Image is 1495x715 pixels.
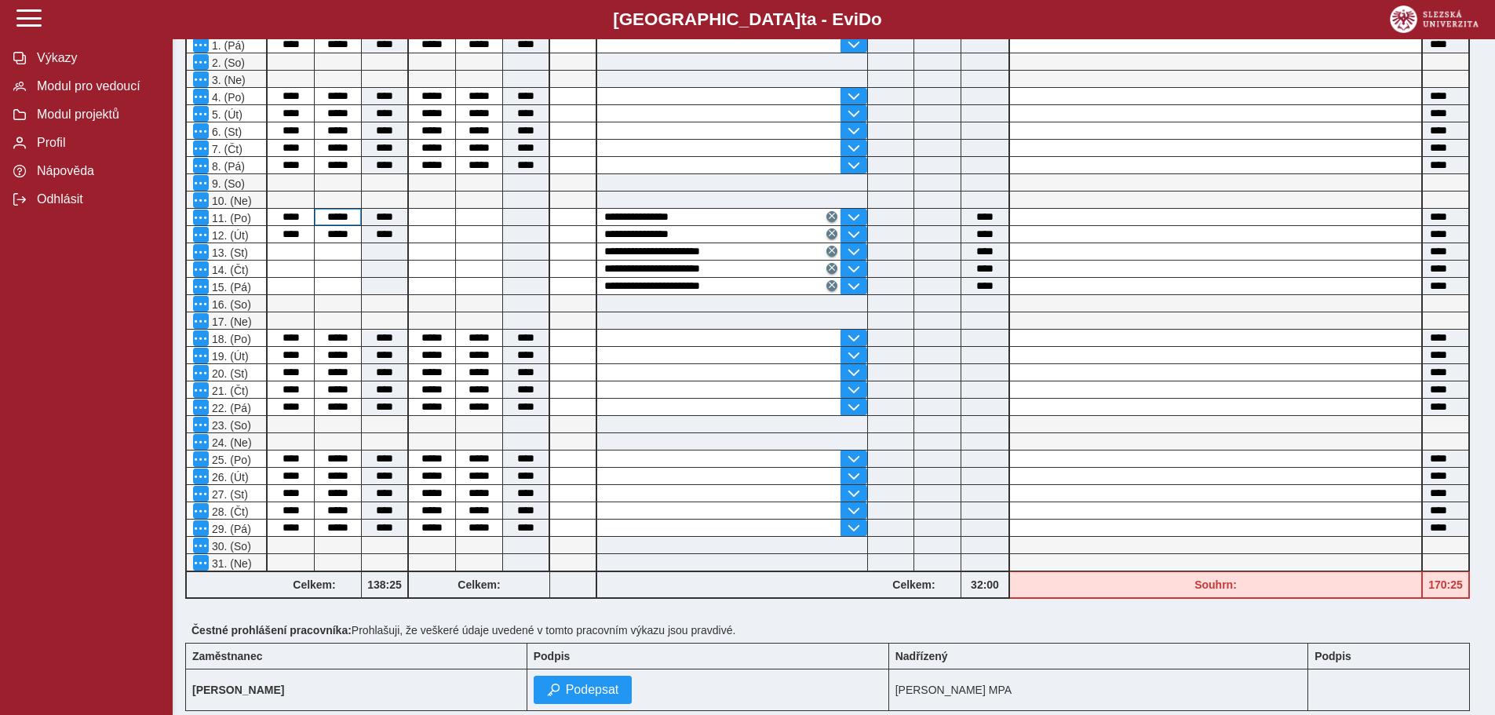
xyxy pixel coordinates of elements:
[209,436,252,449] span: 24. (Ne)
[871,9,882,29] span: o
[888,669,1307,711] td: [PERSON_NAME] MPA
[1390,5,1479,33] img: logo_web_su.png
[895,650,948,662] b: Nadřízený
[192,650,262,662] b: Zaměstnanec
[193,451,209,467] button: Menu
[209,246,248,259] span: 13. (St)
[193,555,209,571] button: Menu
[859,9,871,29] span: D
[193,244,209,260] button: Menu
[209,57,245,69] span: 2. (So)
[1010,571,1423,599] div: Fond pracovní doby (168 h) a součet hodin (170:25 h) se neshodují!
[193,279,209,294] button: Menu
[209,402,251,414] span: 22. (Pá)
[32,108,159,122] span: Modul projektů
[32,164,159,178] span: Nápověda
[193,382,209,398] button: Menu
[209,505,249,518] span: 28. (Čt)
[362,578,407,591] b: 138:25
[32,51,159,65] span: Výkazy
[193,89,209,104] button: Menu
[193,313,209,329] button: Menu
[209,350,249,363] span: 19. (Út)
[209,367,248,380] span: 20. (St)
[193,37,209,53] button: Menu
[209,195,252,207] span: 10. (Ne)
[209,281,251,294] span: 15. (Pá)
[209,523,251,535] span: 29. (Pá)
[32,136,159,150] span: Profil
[209,454,251,466] span: 25. (Po)
[193,210,209,225] button: Menu
[193,399,209,415] button: Menu
[193,434,209,450] button: Menu
[193,106,209,122] button: Menu
[193,71,209,87] button: Menu
[193,227,209,243] button: Menu
[193,330,209,346] button: Menu
[193,261,209,277] button: Menu
[209,488,248,501] span: 27. (St)
[193,54,209,70] button: Menu
[409,578,549,591] b: Celkem:
[209,91,245,104] span: 4. (Po)
[209,108,242,121] span: 5. (Út)
[192,684,284,696] b: [PERSON_NAME]
[209,39,245,52] span: 1. (Pá)
[193,140,209,156] button: Menu
[209,143,242,155] span: 7. (Čt)
[209,419,251,432] span: 23. (So)
[193,175,209,191] button: Menu
[193,123,209,139] button: Menu
[193,486,209,502] button: Menu
[209,264,249,276] span: 14. (Čt)
[268,578,361,591] b: Celkem:
[193,469,209,484] button: Menu
[209,333,251,345] span: 18. (Po)
[566,683,619,697] span: Podepsat
[209,177,245,190] span: 9. (So)
[209,298,251,311] span: 16. (So)
[193,538,209,553] button: Menu
[32,79,159,93] span: Modul pro vedoucí
[209,471,249,483] span: 26. (Út)
[209,126,242,138] span: 6. (St)
[534,676,633,704] button: Podepsat
[193,296,209,312] button: Menu
[209,385,249,397] span: 21. (Čt)
[209,316,252,328] span: 17. (Ne)
[193,417,209,432] button: Menu
[1315,650,1351,662] b: Podpis
[47,9,1448,30] b: [GEOGRAPHIC_DATA] a - Evi
[193,348,209,363] button: Menu
[193,158,209,173] button: Menu
[193,520,209,536] button: Menu
[209,212,251,224] span: 11. (Po)
[209,540,251,553] span: 30. (So)
[1423,578,1468,591] b: 170:25
[209,74,246,86] span: 3. (Ne)
[191,624,352,637] b: Čestné prohlášení pracovníka:
[32,192,159,206] span: Odhlásit
[800,9,806,29] span: t
[867,578,961,591] b: Celkem:
[193,503,209,519] button: Menu
[193,365,209,381] button: Menu
[1194,578,1237,591] b: Souhrn:
[209,557,252,570] span: 31. (Ne)
[961,578,1008,591] b: 32:00
[209,229,249,242] span: 12. (Út)
[209,160,245,173] span: 8. (Pá)
[185,618,1482,643] div: Prohlašuji, že veškeré údaje uvedené v tomto pracovním výkazu jsou pravdivé.
[1423,571,1470,599] div: Fond pracovní doby (168 h) a součet hodin (170:25 h) se neshodují!
[534,650,571,662] b: Podpis
[193,192,209,208] button: Menu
